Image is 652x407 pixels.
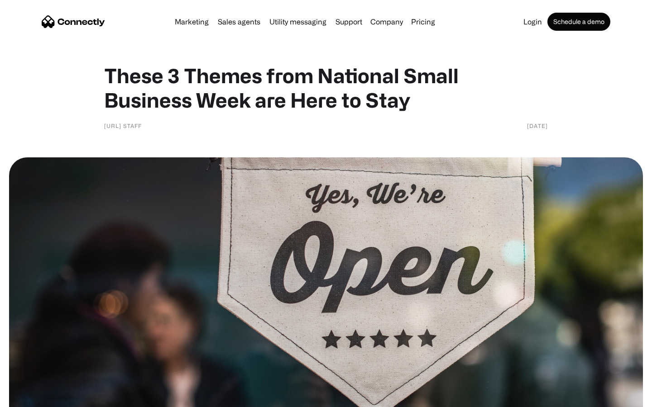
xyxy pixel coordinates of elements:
[520,18,546,25] a: Login
[171,18,212,25] a: Marketing
[9,391,54,404] aside: Language selected: English
[407,18,439,25] a: Pricing
[214,18,264,25] a: Sales agents
[547,13,610,31] a: Schedule a demo
[104,121,142,130] div: [URL] Staff
[266,18,330,25] a: Utility messaging
[332,18,366,25] a: Support
[370,15,403,28] div: Company
[18,391,54,404] ul: Language list
[527,121,548,130] div: [DATE]
[104,63,548,112] h1: These 3 Themes from National Small Business Week are Here to Stay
